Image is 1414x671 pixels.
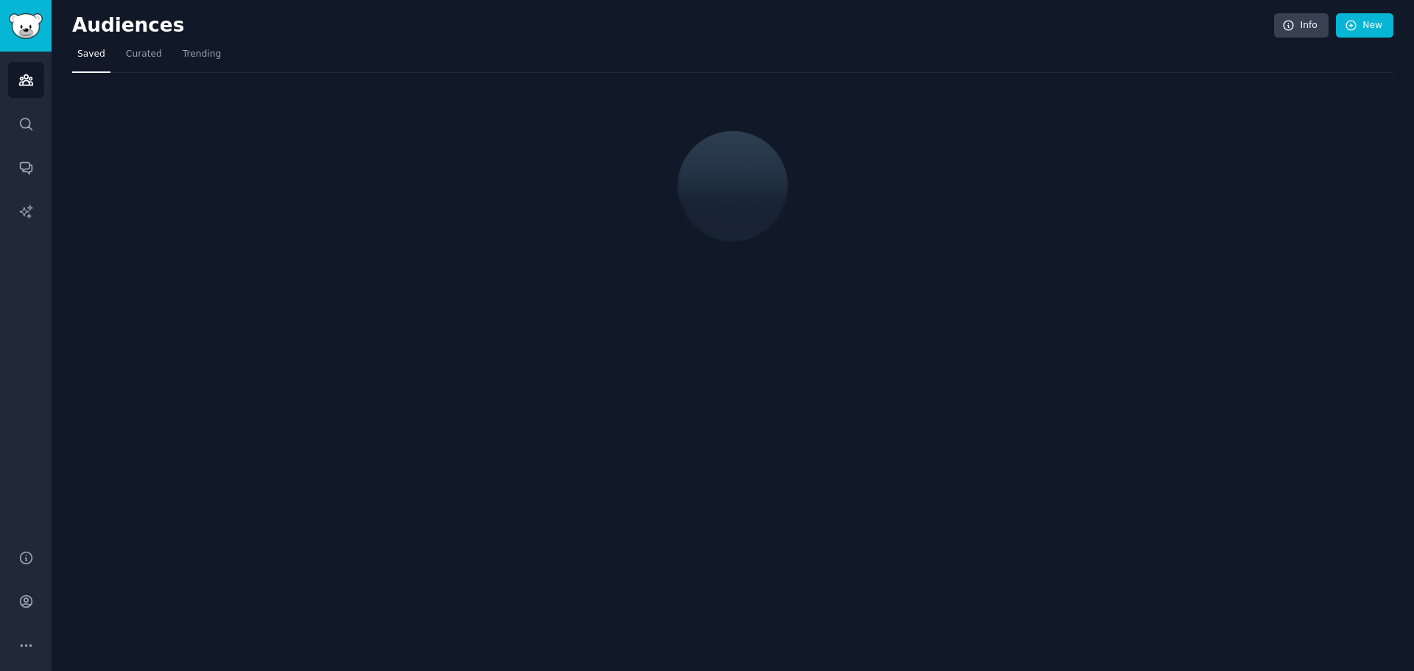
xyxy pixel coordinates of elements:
[9,13,43,39] img: GummySearch logo
[126,48,162,61] span: Curated
[1274,13,1329,38] a: Info
[72,14,1274,38] h2: Audiences
[177,43,226,73] a: Trending
[121,43,167,73] a: Curated
[72,43,110,73] a: Saved
[77,48,105,61] span: Saved
[183,48,221,61] span: Trending
[1336,13,1393,38] a: New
